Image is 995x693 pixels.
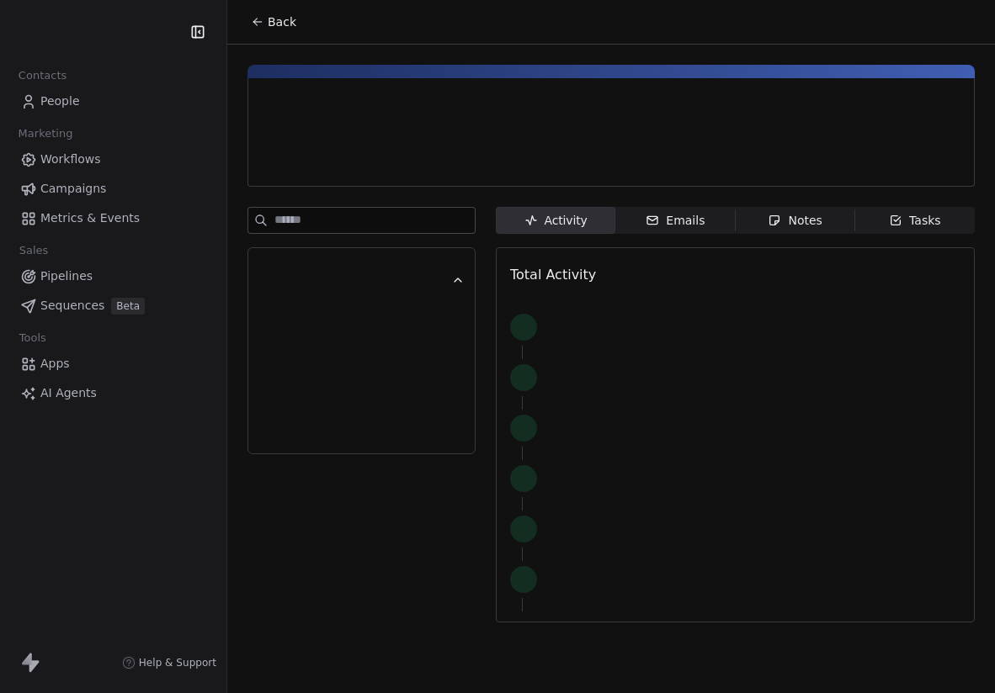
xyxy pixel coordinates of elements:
[40,384,97,402] span: AI Agents
[13,379,213,407] a: AI Agents
[13,350,213,378] a: Apps
[111,298,145,315] span: Beta
[11,121,80,146] span: Marketing
[268,13,296,30] span: Back
[11,63,74,88] span: Contacts
[241,7,306,37] button: Back
[40,297,104,315] span: Sequences
[768,212,822,230] div: Notes
[646,212,705,230] div: Emails
[13,145,213,173] a: Workflows
[13,87,213,115] a: People
[13,262,213,290] a: Pipelines
[13,292,213,320] a: SequencesBeta
[40,93,80,110] span: People
[40,209,140,227] span: Metrics & Events
[13,175,213,203] a: Campaigns
[139,656,216,669] span: Help & Support
[12,238,56,263] span: Sales
[13,204,213,232] a: Metrics & Events
[889,212,941,230] div: Tasks
[40,180,106,198] span: Campaigns
[40,151,101,168] span: Workflows
[510,267,596,283] span: Total Activity
[40,355,70,373] span: Apps
[122,656,216,669] a: Help & Support
[40,267,93,285] span: Pipelines
[12,325,53,351] span: Tools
